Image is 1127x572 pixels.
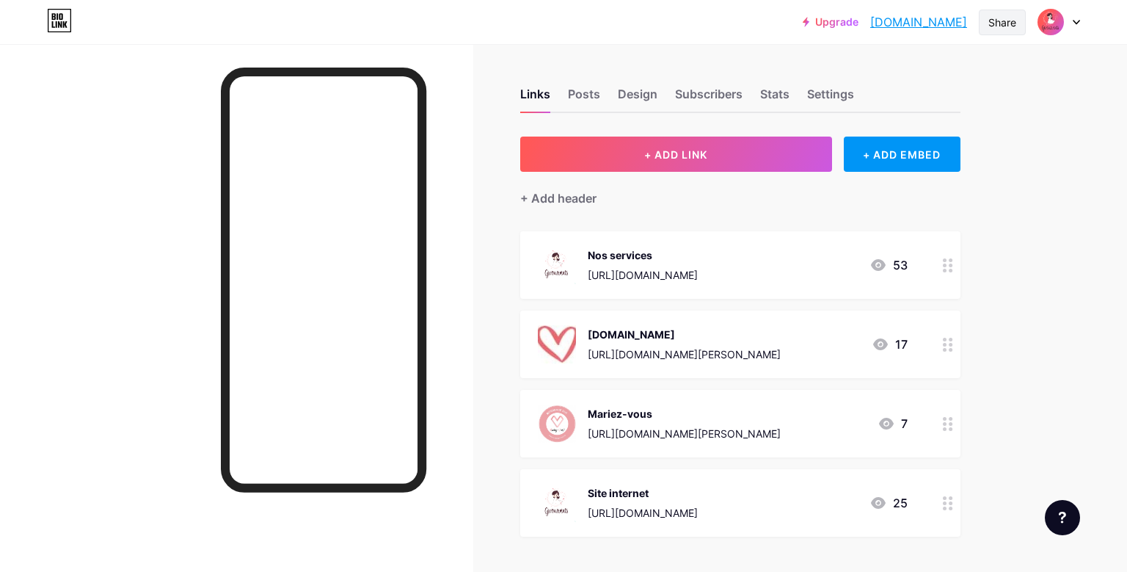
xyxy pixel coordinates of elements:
a: Upgrade [803,16,858,28]
div: [URL][DOMAIN_NAME] [588,267,698,283]
div: Settings [807,85,854,112]
img: Mariage.net [538,325,576,363]
span: + ADD LINK [644,148,707,161]
img: gwenevents [1037,8,1065,36]
div: [URL][DOMAIN_NAME][PERSON_NAME] [588,347,781,362]
div: [DOMAIN_NAME] [588,327,781,342]
img: Mariez-vous [538,405,576,443]
div: [URL][DOMAIN_NAME][PERSON_NAME] [588,426,781,441]
div: 17 [872,336,908,353]
div: Site internet [588,485,698,501]
img: Nos services [538,246,576,284]
div: Posts [568,85,600,112]
div: [URL][DOMAIN_NAME] [588,505,698,521]
div: + ADD EMBED [844,137,960,172]
div: Mariez-vous [588,406,781,421]
div: + Add header [520,189,597,207]
div: 7 [878,415,908,432]
div: Subscribers [675,85,743,112]
a: [DOMAIN_NAME] [870,13,967,31]
div: 53 [869,256,908,274]
div: 25 [869,494,908,512]
div: Links [520,85,550,112]
div: Design [618,85,657,112]
div: Nos services [588,247,698,263]
img: Site internet [538,484,576,522]
div: Stats [760,85,789,112]
button: + ADD LINK [520,137,832,172]
div: Share [988,15,1016,30]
